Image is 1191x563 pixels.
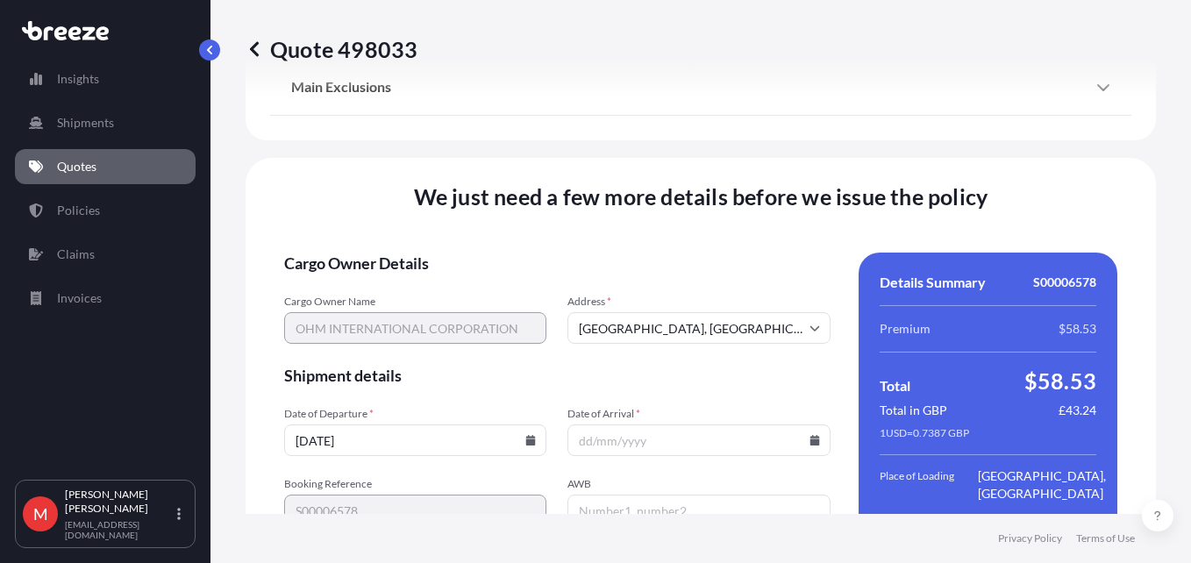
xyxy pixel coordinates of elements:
[998,531,1062,545] a: Privacy Policy
[57,158,96,175] p: Quotes
[284,424,546,456] input: dd/mm/yyyy
[1033,274,1096,291] span: S00006578
[57,70,99,88] p: Insights
[567,312,830,344] input: Cargo owner address
[33,505,48,523] span: M
[284,495,546,526] input: Your internal reference
[1059,402,1096,419] span: £43.24
[1076,531,1135,545] a: Terms of Use
[246,35,417,63] p: Quote 498033
[15,193,196,228] a: Policies
[57,114,114,132] p: Shipments
[1024,367,1096,395] span: $58.53
[567,407,830,421] span: Date of Arrival
[284,295,546,309] span: Cargo Owner Name
[567,477,830,491] span: AWB
[65,488,174,516] p: [PERSON_NAME] [PERSON_NAME]
[567,495,830,526] input: Number1, number2,...
[414,182,988,210] span: We just need a few more details before we issue the policy
[65,519,174,540] p: [EMAIL_ADDRESS][DOMAIN_NAME]
[1059,320,1096,338] span: $58.53
[880,377,910,395] span: Total
[15,105,196,140] a: Shipments
[15,281,196,316] a: Invoices
[284,477,546,491] span: Booking Reference
[567,424,830,456] input: dd/mm/yyyy
[284,407,546,421] span: Date of Departure
[567,295,830,309] span: Address
[880,274,986,291] span: Details Summary
[880,426,969,440] span: 1 USD = 0.7387 GBP
[57,289,102,307] p: Invoices
[15,149,196,184] a: Quotes
[15,237,196,272] a: Claims
[57,246,95,263] p: Claims
[880,402,947,419] span: Total in GBP
[284,253,831,274] span: Cargo Owner Details
[880,467,978,502] span: Place of Loading
[284,365,831,386] span: Shipment details
[978,467,1106,502] span: [GEOGRAPHIC_DATA], [GEOGRAPHIC_DATA]
[880,320,931,338] span: Premium
[15,61,196,96] a: Insights
[57,202,100,219] p: Policies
